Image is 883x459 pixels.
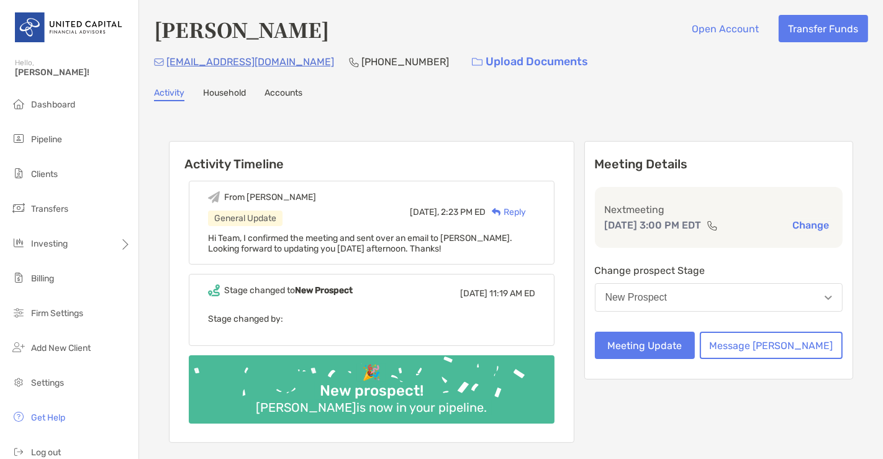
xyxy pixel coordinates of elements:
[595,263,843,278] p: Change prospect Stage
[11,201,26,216] img: transfers icon
[31,169,58,180] span: Clients
[15,5,124,50] img: United Capital Logo
[208,211,283,226] div: General Update
[315,382,428,400] div: New prospect!
[31,412,65,423] span: Get Help
[707,220,718,230] img: communication type
[31,134,62,145] span: Pipeline
[208,191,220,203] img: Event icon
[700,332,843,359] button: Message [PERSON_NAME]
[464,48,596,75] a: Upload Documents
[31,204,68,214] span: Transfers
[11,375,26,389] img: settings icon
[595,283,843,312] button: New Prospect
[154,88,184,101] a: Activity
[11,166,26,181] img: clients icon
[489,288,535,299] span: 11:19 AM ED
[208,284,220,296] img: Event icon
[154,15,329,43] h4: [PERSON_NAME]
[208,233,512,254] span: Hi Team, I confirmed the meeting and sent over an email to [PERSON_NAME]. Looking forward to upda...
[492,208,501,216] img: Reply icon
[15,67,131,78] span: [PERSON_NAME]!
[789,219,833,232] button: Change
[31,99,75,110] span: Dashboard
[357,364,386,382] div: 🎉
[605,217,702,233] p: [DATE] 3:00 PM EDT
[605,292,668,303] div: New Prospect
[224,192,316,202] div: From [PERSON_NAME]
[825,296,832,300] img: Open dropdown arrow
[31,273,54,284] span: Billing
[11,409,26,424] img: get-help icon
[154,58,164,66] img: Email Icon
[251,400,492,415] div: [PERSON_NAME] is now in your pipeline.
[265,88,302,101] a: Accounts
[460,288,487,299] span: [DATE]
[11,131,26,146] img: pipeline icon
[11,235,26,250] img: investing icon
[11,305,26,320] img: firm-settings icon
[11,96,26,111] img: dashboard icon
[361,54,449,70] p: [PHONE_NUMBER]
[224,285,353,296] div: Stage changed to
[595,157,843,172] p: Meeting Details
[31,378,64,388] span: Settings
[441,207,486,217] span: 2:23 PM ED
[31,308,83,319] span: Firm Settings
[208,311,535,327] p: Stage changed by:
[682,15,769,42] button: Open Account
[779,15,868,42] button: Transfer Funds
[31,239,68,249] span: Investing
[189,355,555,413] img: Confetti
[11,340,26,355] img: add_new_client icon
[170,142,574,171] h6: Activity Timeline
[595,332,695,359] button: Meeting Update
[31,447,61,458] span: Log out
[166,54,334,70] p: [EMAIL_ADDRESS][DOMAIN_NAME]
[410,207,439,217] span: [DATE],
[31,343,91,353] span: Add New Client
[203,88,246,101] a: Household
[11,444,26,459] img: logout icon
[486,206,526,219] div: Reply
[349,57,359,67] img: Phone Icon
[605,202,833,217] p: Next meeting
[472,58,482,66] img: button icon
[295,285,353,296] b: New Prospect
[11,270,26,285] img: billing icon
